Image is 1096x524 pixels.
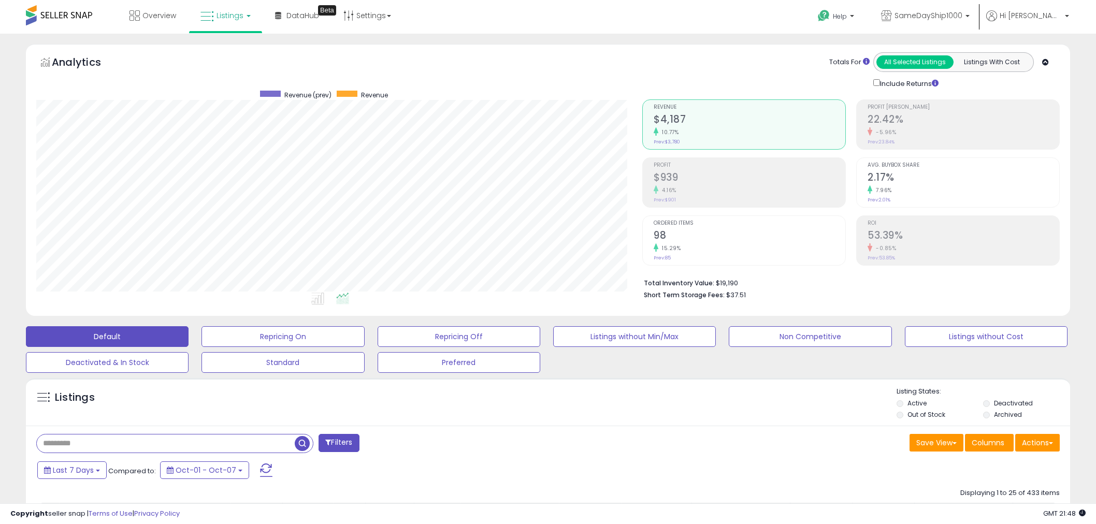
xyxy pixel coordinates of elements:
[553,326,716,347] button: Listings without Min/Max
[654,221,845,226] span: Ordered Items
[965,434,1014,452] button: Columns
[833,12,847,21] span: Help
[868,221,1059,226] span: ROI
[26,352,189,373] button: Deactivated & In Stock
[960,488,1060,498] div: Displaying 1 to 25 of 433 items
[108,466,156,476] span: Compared to:
[284,91,331,99] span: Revenue (prev)
[872,186,892,194] small: 7.96%
[876,55,954,69] button: All Selected Listings
[872,244,896,252] small: -0.85%
[895,10,962,21] span: SameDayShip1000
[1015,434,1060,452] button: Actions
[897,387,1070,397] p: Listing States:
[994,410,1022,419] label: Archived
[872,128,896,136] small: -5.96%
[319,434,359,452] button: Filters
[134,508,180,518] a: Privacy Policy
[644,279,714,287] b: Total Inventory Value:
[658,186,676,194] small: 4.16%
[10,508,48,518] strong: Copyright
[53,465,94,475] span: Last 7 Days
[866,77,951,89] div: Include Returns
[644,276,1052,288] li: $19,190
[654,113,845,127] h2: $4,187
[910,434,963,452] button: Save View
[361,91,388,99] span: Revenue
[868,255,895,261] small: Prev: 53.85%
[829,57,870,67] div: Totals For
[26,326,189,347] button: Default
[654,171,845,185] h2: $939
[201,352,364,373] button: Standard
[37,461,107,479] button: Last 7 Days
[729,326,891,347] button: Non Competitive
[1043,508,1086,518] span: 2025-10-15 21:48 GMT
[868,197,890,203] small: Prev: 2.01%
[907,410,945,419] label: Out of Stock
[658,128,679,136] small: 10.77%
[217,10,243,21] span: Listings
[986,10,1069,34] a: Hi [PERSON_NAME]
[52,55,121,72] h5: Analytics
[868,171,1059,185] h2: 2.17%
[817,9,830,22] i: Get Help
[907,399,927,407] label: Active
[868,105,1059,110] span: Profit [PERSON_NAME]
[1000,10,1062,21] span: Hi [PERSON_NAME]
[994,399,1033,407] label: Deactivated
[644,290,725,299] b: Short Term Storage Fees:
[142,10,176,21] span: Overview
[972,438,1004,448] span: Columns
[810,2,864,34] a: Help
[89,508,133,518] a: Terms of Use
[654,105,845,110] span: Revenue
[868,139,895,145] small: Prev: 23.84%
[953,55,1030,69] button: Listings With Cost
[318,5,336,16] div: Tooltip anchor
[658,244,681,252] small: 15.29%
[905,326,1068,347] button: Listings without Cost
[176,465,236,475] span: Oct-01 - Oct-07
[654,229,845,243] h2: 98
[868,113,1059,127] h2: 22.42%
[378,352,540,373] button: Preferred
[654,197,676,203] small: Prev: $901
[160,461,249,479] button: Oct-01 - Oct-07
[868,163,1059,168] span: Avg. Buybox Share
[378,326,540,347] button: Repricing Off
[201,326,364,347] button: Repricing On
[726,290,746,300] span: $37.51
[654,139,680,145] small: Prev: $3,780
[286,10,319,21] span: DataHub
[55,390,95,405] h5: Listings
[654,255,671,261] small: Prev: 85
[868,229,1059,243] h2: 53.39%
[10,509,180,519] div: seller snap | |
[654,163,845,168] span: Profit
